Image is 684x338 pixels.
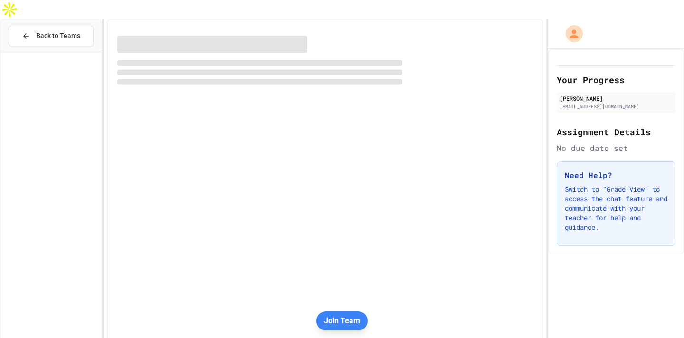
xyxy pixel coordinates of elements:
[565,169,667,181] h3: Need Help?
[556,23,585,45] div: My Account
[557,73,675,86] h2: Your Progress
[557,142,675,154] div: No due date set
[560,94,673,103] div: [PERSON_NAME]
[36,31,80,41] span: Back to Teams
[557,125,675,139] h2: Assignment Details
[9,26,94,46] button: Back to Teams
[316,311,368,330] button: Join Team
[565,185,667,232] p: Switch to "Grade View" to access the chat feature and communicate with your teacher for help and ...
[560,103,673,110] div: [EMAIL_ADDRESS][DOMAIN_NAME]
